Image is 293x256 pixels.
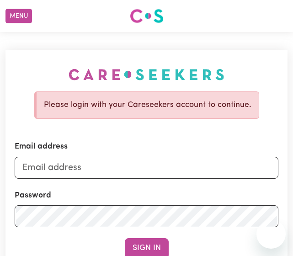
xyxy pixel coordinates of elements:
img: Careseekers logo [130,8,164,24]
label: Email address [15,141,68,153]
input: Email address [15,157,278,179]
button: Menu [5,9,32,23]
a: Careseekers logo [130,5,164,27]
iframe: Button to launch messaging window [256,219,286,249]
label: Password [15,190,51,202]
p: Please login with your Careseekers account to continue. [44,99,251,111]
